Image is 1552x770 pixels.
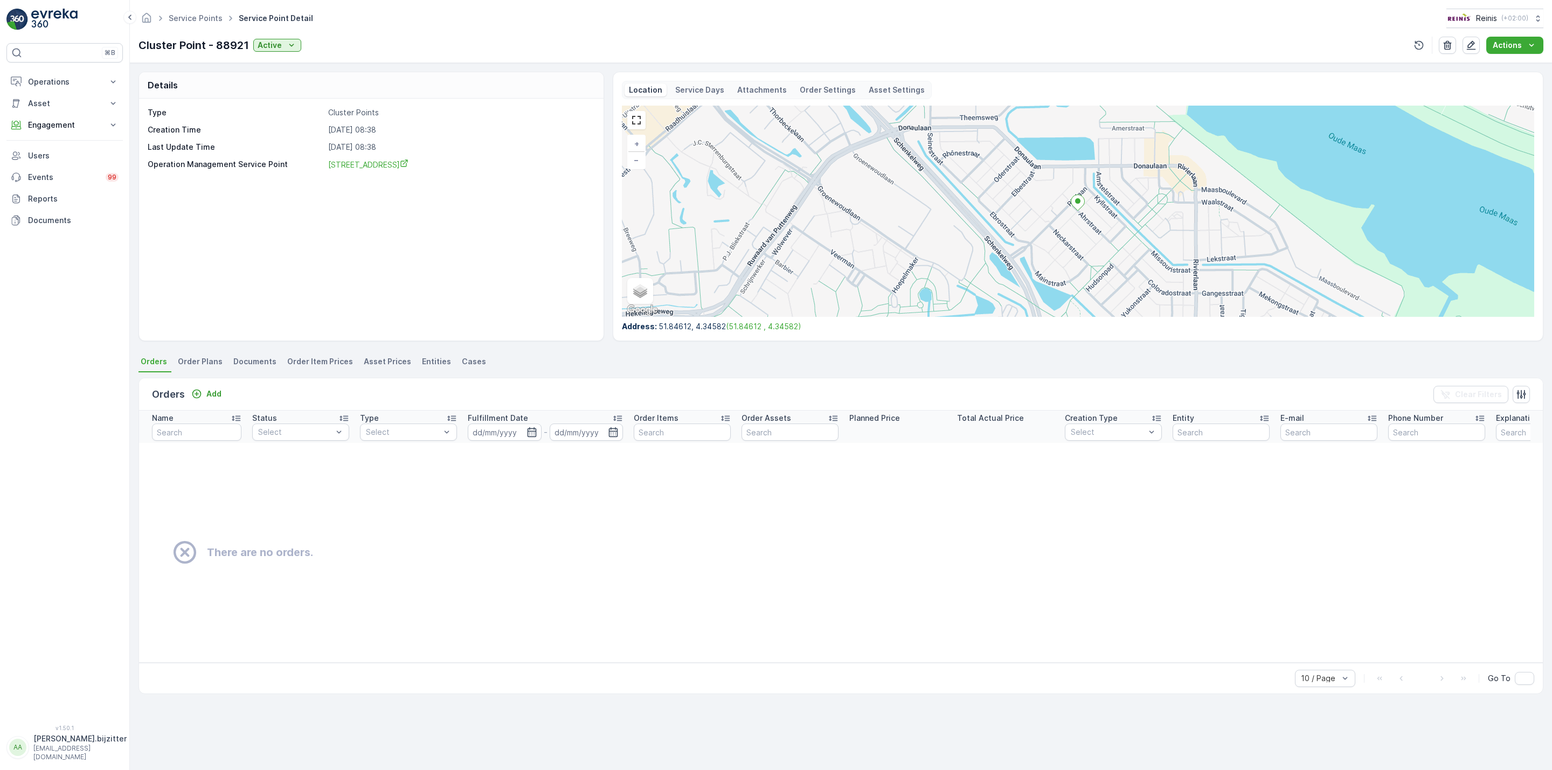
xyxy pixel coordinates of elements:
[1493,40,1522,51] p: Actions
[6,188,123,210] a: Reports
[207,544,313,560] h2: There are no orders.
[6,167,123,188] a: Events99
[550,424,623,441] input: dd/mm/yyyy
[6,9,28,30] img: logo
[253,39,301,52] button: Active
[364,356,411,367] span: Asset Prices
[1496,413,1539,424] p: Explanation
[328,124,592,135] p: [DATE] 08:38
[366,427,440,438] p: Select
[31,9,78,30] img: logo_light-DOdMpM7g.png
[28,120,101,130] p: Engagement
[1486,37,1543,54] button: Actions
[800,85,856,95] p: Order Settings
[328,107,592,118] p: Cluster Points
[957,413,1024,424] p: Total Actual Price
[1280,413,1304,424] p: E-mail
[233,356,276,367] span: Documents
[1455,389,1502,400] p: Clear Filters
[1488,673,1511,684] span: Go To
[152,413,174,424] p: Name
[287,356,353,367] span: Order Item Prices
[634,413,678,424] p: Order Items
[634,424,731,441] input: Search
[1173,413,1194,424] p: Entity
[849,413,900,424] p: Planned Price
[152,424,241,441] input: Search
[622,322,659,331] span: Address :
[105,48,115,57] p: ⌘B
[628,112,645,128] a: View Fullscreen
[28,193,119,204] p: Reports
[258,40,282,51] p: Active
[1071,427,1145,438] p: Select
[468,413,528,424] p: Fulfillment Date
[659,322,726,331] span: 51.84612, 4.34582
[634,155,639,164] span: −
[6,93,123,114] button: Asset
[628,136,645,152] a: Zoom In
[1476,13,1497,24] p: Reinis
[625,303,660,317] img: Google
[742,413,791,424] p: Order Assets
[1388,424,1485,441] input: Search
[1446,9,1543,28] button: Reinis(+02:00)
[1501,14,1528,23] p: ( +02:00 )
[187,387,226,400] button: Add
[28,172,99,183] p: Events
[328,159,592,170] a: Ahrstraat 9 (2)
[33,744,127,761] p: [EMAIL_ADDRESS][DOMAIN_NAME]
[1388,413,1443,424] p: Phone Number
[629,85,662,95] p: Location
[169,13,223,23] a: Service Points
[108,173,116,182] p: 99
[6,733,123,761] button: AA[PERSON_NAME].bijzitter[EMAIL_ADDRESS][DOMAIN_NAME]
[141,16,153,25] a: Homepage
[9,739,26,756] div: AA
[28,215,119,226] p: Documents
[1433,386,1508,403] button: Clear Filters
[1065,413,1118,424] p: Creation Type
[148,107,324,118] p: Type
[675,85,724,95] p: Service Days
[28,98,101,109] p: Asset
[328,160,408,169] span: [STREET_ADDRESS]
[1446,12,1472,24] img: Reinis-Logo-Vrijstaand_Tekengebied-1-copy2_aBO4n7j.png
[726,322,801,331] a: (51.84612 , 4.34582)
[360,413,379,424] p: Type
[206,389,221,399] p: Add
[468,424,542,441] input: dd/mm/yyyy
[6,145,123,167] a: Users
[178,356,223,367] span: Order Plans
[152,387,185,402] p: Orders
[252,413,277,424] p: Status
[6,71,123,93] button: Operations
[28,150,119,161] p: Users
[6,725,123,731] span: v 1.50.1
[148,159,324,170] p: Operation Management Service Point
[6,114,123,136] button: Engagement
[625,303,660,317] a: Open this area in Google Maps (opens a new window)
[328,142,592,152] p: [DATE] 08:38
[33,733,127,744] p: [PERSON_NAME].bijzitter
[628,152,645,168] a: Zoom Out
[628,279,652,303] a: Layers
[6,210,123,231] a: Documents
[148,124,324,135] p: Creation Time
[28,77,101,87] p: Operations
[237,13,315,24] span: Service Point Detail
[462,356,486,367] span: Cases
[634,139,639,148] span: +
[148,79,178,92] p: Details
[422,356,451,367] span: Entities
[148,142,324,152] p: Last Update Time
[1280,424,1377,441] input: Search
[138,37,249,53] p: Cluster Point - 88921
[1173,424,1270,441] input: Search
[869,85,925,95] p: Asset Settings
[737,85,787,95] p: Attachments
[141,356,167,367] span: Orders
[258,427,332,438] p: Select
[742,424,839,441] input: Search
[544,426,548,439] p: -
